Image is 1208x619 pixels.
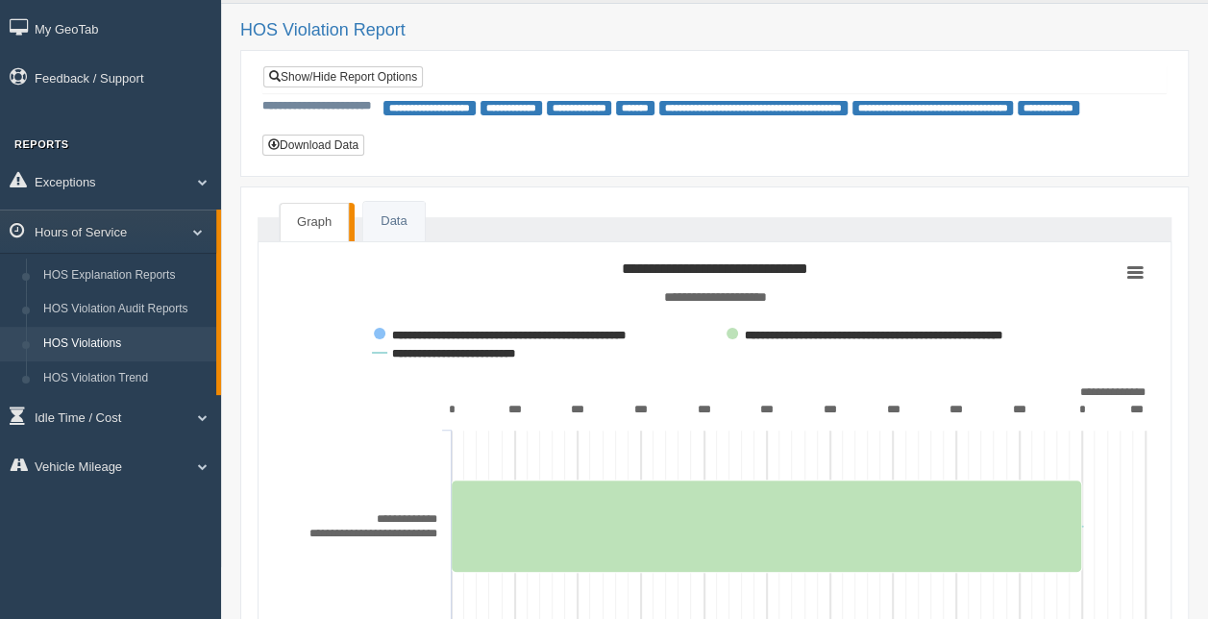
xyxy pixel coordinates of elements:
a: HOS Violation Audit Reports [35,292,216,327]
button: Download Data [262,135,364,156]
a: HOS Violations [35,327,216,361]
a: HOS Violation Trend [35,361,216,396]
a: Data [363,202,424,241]
a: HOS Explanation Reports [35,259,216,293]
a: Show/Hide Report Options [263,66,423,87]
a: Graph [280,203,349,241]
h2: HOS Violation Report [240,21,1189,40]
